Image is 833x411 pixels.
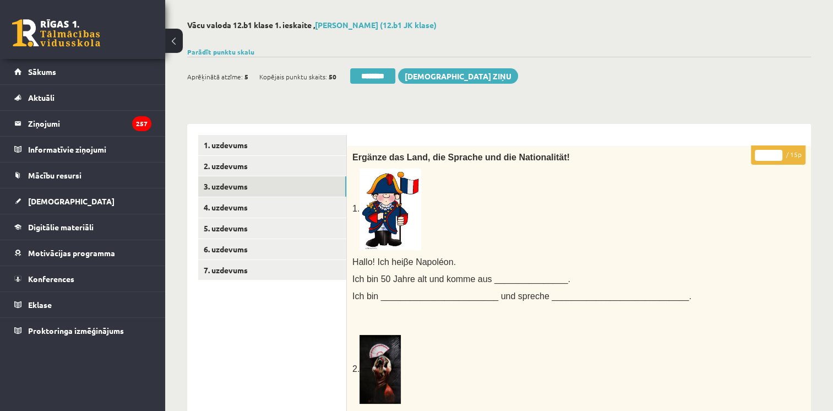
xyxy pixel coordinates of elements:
[14,85,151,110] a: Aktuāli
[11,11,440,23] body: Bagātinātā teksta redaktors, wiswyg-editor-47433861473020-1760030267-269
[198,176,346,197] a: 3. uzdevums
[28,222,94,232] span: Digitālie materiāli
[187,68,243,85] span: Aprēķinātā atzīme:
[404,257,409,267] span: β
[28,93,55,102] span: Aktuāli
[187,47,254,56] a: Parādīt punktu skalu
[132,116,151,131] i: 257
[360,169,421,250] img: Resultado de imagem para french clipart
[198,135,346,155] a: 1. uzdevums
[28,170,81,180] span: Mācību resursi
[28,196,115,206] span: [DEMOGRAPHIC_DATA]
[14,214,151,240] a: Digitālie materiāli
[14,137,151,162] a: Informatīvie ziņojumi
[14,266,151,291] a: Konferences
[352,204,421,213] span: 1.
[28,67,56,77] span: Sākums
[352,291,692,301] span: Ich bin ________________________ und spreche ____________________________.
[12,19,100,47] a: Rīgas 1. Tālmācības vidusskola
[198,260,346,280] a: 7. uzdevums
[28,137,151,162] legend: Informatīvie ziņojumi
[198,197,346,218] a: 4. uzdevums
[28,274,74,284] span: Konferences
[198,156,346,176] a: 2. uzdevums
[315,20,437,30] a: [PERSON_NAME] (12.b1 JK klase)
[187,20,811,30] h2: Vācu valoda 12.b1 klase 1. ieskaite ,
[409,257,456,267] span: e Napoléon.
[751,145,805,165] p: / 15p
[352,153,570,162] span: Ergänze das Land, die Sprache und die Nationalität!
[398,68,518,84] a: [DEMOGRAPHIC_DATA] ziņu
[198,218,346,239] a: 5. uzdevums
[28,111,151,136] legend: Ziņojumi
[28,248,115,258] span: Motivācijas programma
[352,274,570,284] span: Ich bin 50 Jahre alt und komme aus _______________.
[11,11,441,283] body: Bagātinātā teksta redaktors, wiswyg-editor-user-answer-47433854292440
[198,239,346,259] a: 6. uzdevums
[329,68,336,85] span: 50
[14,59,151,84] a: Sākums
[14,292,151,317] a: Eklase
[14,240,151,266] a: Motivācijas programma
[14,188,151,214] a: [DEMOGRAPHIC_DATA]
[14,318,151,343] a: Proktoringa izmēģinājums
[14,111,151,136] a: Ziņojumi257
[28,300,52,310] span: Eklase
[28,326,124,336] span: Proktoringa izmēģinājums
[244,68,248,85] span: 5
[360,335,401,404] img: Flamenco Tänzerin – Galerie Chromik
[352,364,360,374] span: 2.
[352,257,404,267] span: Hallo! Ich hei
[259,68,327,85] span: Kopējais punktu skaits:
[14,163,151,188] a: Mācību resursi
